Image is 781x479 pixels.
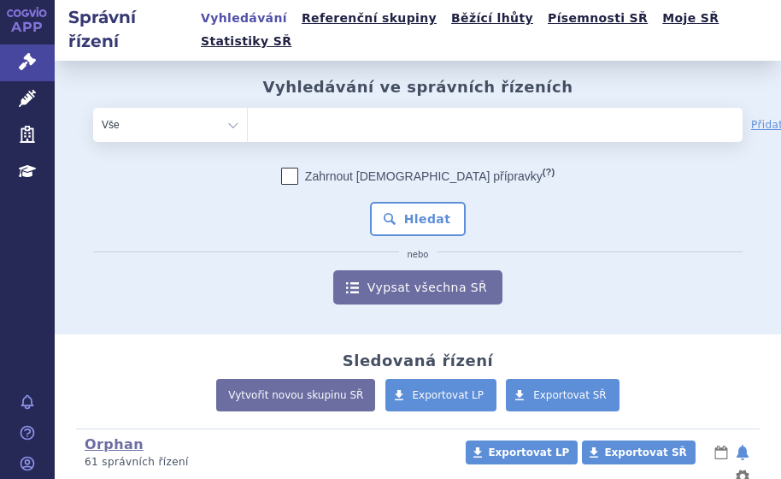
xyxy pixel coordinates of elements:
[281,168,555,185] label: Zahrnout [DEMOGRAPHIC_DATA] přípravky
[543,167,555,178] abbr: (?)
[85,436,144,452] a: Orphan
[488,446,569,458] span: Exportovat LP
[399,250,437,260] i: nebo
[85,455,451,470] p: 61 správních řízení
[533,389,607,401] span: Exportovat SŘ
[446,7,538,30] a: Běžící lhůty
[343,352,493,370] h2: Sledovaná řízení
[713,442,730,463] button: lhůty
[582,441,695,464] a: Exportovat SŘ
[196,30,297,53] a: Statistiky SŘ
[466,441,578,464] a: Exportovat LP
[506,379,620,411] a: Exportovat SŘ
[333,270,502,305] a: Vypsat všechna SŘ
[734,442,751,463] button: notifikace
[657,7,724,30] a: Moje SŘ
[385,379,497,411] a: Exportovat LP
[216,379,375,411] a: Vytvořit novou skupinu SŘ
[604,446,686,458] span: Exportovat SŘ
[297,7,442,30] a: Referenční skupiny
[55,5,196,53] h2: Správní řízení
[543,7,653,30] a: Písemnosti SŘ
[413,389,484,401] span: Exportovat LP
[196,7,292,30] a: Vyhledávání
[262,78,573,97] h2: Vyhledávání ve správních řízeních
[370,202,467,236] button: Hledat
